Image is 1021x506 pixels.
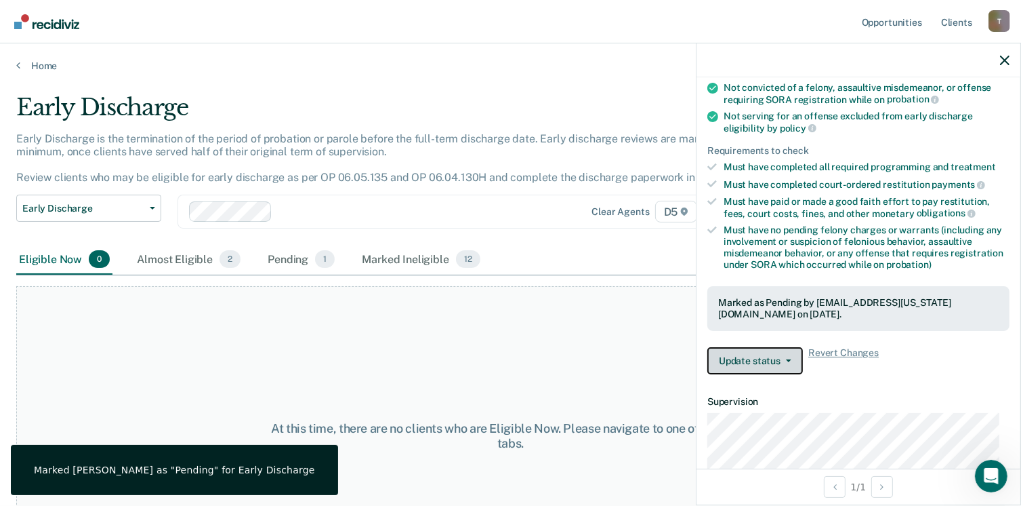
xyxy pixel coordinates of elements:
button: Update status [707,347,803,374]
span: payments [932,179,986,190]
div: At this time, there are no clients who are Eligible Now. Please navigate to one of the other tabs. [264,421,757,450]
div: Must have paid or made a good faith effort to pay restitution, fees, court costs, fines, and othe... [724,196,1009,219]
div: 1 / 1 [696,469,1020,505]
div: Eligible Now [16,245,112,275]
div: Early Discharge [16,94,782,132]
div: Must have no pending felony charges or warrants (including any involvement or suspicion of feloni... [724,225,1009,270]
div: Not convicted of a felony, assaultive misdemeanor, or offense requiring SORA registration while on [724,82,1009,105]
img: Recidiviz [14,14,79,29]
div: Must have completed all required programming and [724,161,1009,173]
span: obligations [917,208,976,218]
span: probation [887,94,940,104]
span: 1 [315,250,335,268]
span: 0 [89,250,110,268]
span: probation) [886,259,932,270]
div: Marked as Pending by [EMAIL_ADDRESS][US_STATE][DOMAIN_NAME] on [DATE]. [718,297,999,320]
span: treatment [951,161,996,172]
div: Almost Eligible [134,245,243,275]
div: T [988,10,1010,32]
span: D5 [655,201,698,222]
button: Next Opportunity [871,476,893,498]
span: 2 [220,250,241,268]
dt: Supervision [707,396,1009,408]
button: Previous Opportunity [824,476,846,498]
div: Pending [265,245,337,275]
iframe: Intercom live chat [975,460,1007,492]
div: Not serving for an offense excluded from early discharge eligibility by [724,111,1009,134]
span: Early Discharge [22,203,144,214]
span: 12 [456,250,480,268]
span: Revert Changes [808,347,879,374]
div: Requirements to check [707,145,1009,157]
div: Marked Ineligible [359,245,482,275]
p: Early Discharge is the termination of the period of probation or parole before the full-term disc... [16,132,745,184]
div: Clear agents [591,206,649,218]
span: policy [780,123,816,134]
div: Marked [PERSON_NAME] as "Pending" for Early Discharge [34,464,315,476]
a: Home [16,60,1005,72]
div: Must have completed court-ordered restitution [724,178,1009,191]
button: Profile dropdown button [988,10,1010,32]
